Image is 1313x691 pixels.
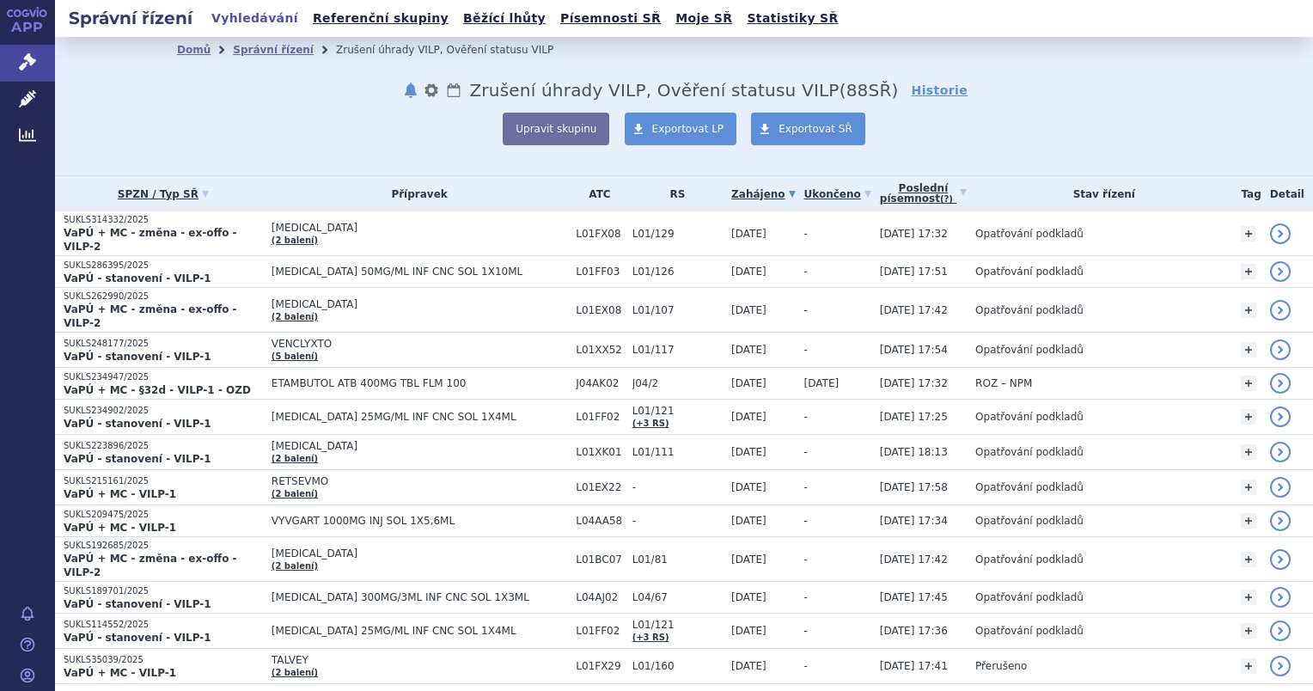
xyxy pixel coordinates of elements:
[880,660,948,672] span: [DATE] 17:41
[576,553,623,566] span: L01BC07
[975,660,1027,672] span: Přerušeno
[652,123,724,135] span: Exportovat LP
[469,80,839,101] span: Zrušení úhrady VILP, Ověření statusu VILP
[632,405,723,417] span: L01/121
[804,591,808,603] span: -
[804,446,808,458] span: -
[272,515,567,527] span: VYVGART 1000MG INJ SOL 1X5,6ML
[975,591,1084,603] span: Opatřování podkladů
[576,377,623,389] span: J04AK02
[880,446,948,458] span: [DATE] 18:13
[1270,261,1291,282] a: detail
[804,304,808,316] span: -
[632,515,723,527] span: -
[64,303,237,329] strong: VaPÚ + MC - změna - ex-offo - VILP-2
[880,176,967,211] a: Poslednípísemnost(?)
[503,113,609,145] button: Upravit skupinu
[64,182,263,206] a: SPZN / Typ SŘ
[64,475,263,487] p: SUKLS215161/2025
[804,515,808,527] span: -
[779,123,852,135] span: Exportovat SŘ
[632,228,723,240] span: L01/129
[272,377,567,389] span: ETAMBUTOL ATB 400MG TBL FLM 100
[1261,176,1313,211] th: Detail
[64,585,263,597] p: SUKLS189701/2025
[1270,587,1291,608] a: detail
[1270,511,1291,531] a: detail
[272,338,567,350] span: VENCLYXTO
[804,266,808,278] span: -
[804,228,808,240] span: -
[975,481,1084,493] span: Opatřování podkladů
[846,80,869,101] span: 88
[206,7,303,30] a: Vyhledávání
[64,371,263,383] p: SUKLS234947/2025
[64,619,263,631] p: SUKLS114552/2025
[1241,444,1256,460] a: +
[804,625,808,637] span: -
[731,266,766,278] span: [DATE]
[64,384,251,396] strong: VaPÚ + MC - §32d - VILP-1 - OZD
[975,446,1084,458] span: Opatřování podkladů
[731,481,766,493] span: [DATE]
[880,591,948,603] span: [DATE] 17:45
[731,591,766,603] span: [DATE]
[64,405,263,417] p: SUKLS234902/2025
[64,509,263,521] p: SUKLS209475/2025
[1241,409,1256,425] a: +
[576,266,623,278] span: L01FF03
[967,176,1232,211] th: Stav řízení
[1270,656,1291,676] a: detail
[272,625,567,637] span: [MEDICAL_DATA] 25MG/ML INF CNC SOL 1X4ML
[975,411,1084,423] span: Opatřování podkladů
[272,654,567,666] span: TALVEY
[975,228,1084,240] span: Opatřování podkladů
[1270,373,1291,394] a: detail
[1241,552,1256,567] a: +
[1241,590,1256,605] a: +
[632,660,723,672] span: L01/160
[64,440,263,452] p: SUKLS223896/2025
[576,411,623,423] span: L01FF02
[272,440,567,452] span: [MEDICAL_DATA]
[804,553,808,566] span: -
[804,377,840,389] span: [DATE]
[64,272,211,284] strong: VaPÚ - stanovení - VILP-1
[1270,621,1291,641] a: detail
[632,553,723,566] span: L01/81
[940,194,953,205] abbr: (?)
[64,522,176,534] strong: VaPÚ + MC - VILP-1
[880,266,948,278] span: [DATE] 17:51
[272,298,567,310] span: [MEDICAL_DATA]
[975,377,1032,389] span: ROZ – NPM
[55,6,206,30] h2: Správní řízení
[804,660,808,672] span: -
[632,377,723,389] span: J04/2
[64,540,263,552] p: SUKLS192685/2025
[1241,264,1256,279] a: +
[64,488,176,500] strong: VaPÚ + MC - VILP-1
[1270,407,1291,427] a: detail
[272,591,567,603] span: [MEDICAL_DATA] 300MG/3ML INF CNC SOL 1X3ML
[1241,342,1256,358] a: +
[576,228,623,240] span: L01FX08
[632,419,669,428] a: (+3 RS)
[64,453,211,465] strong: VaPÚ - stanovení - VILP-1
[731,344,766,356] span: [DATE]
[880,625,948,637] span: [DATE] 17:36
[840,80,899,101] span: ( SŘ)
[1270,477,1291,498] a: detail
[1241,480,1256,495] a: +
[555,7,666,30] a: Písemnosti SŘ
[751,113,865,145] a: Exportovat SŘ
[731,411,766,423] span: [DATE]
[731,660,766,672] span: [DATE]
[632,446,723,458] span: L01/111
[975,344,1084,356] span: Opatřování podkladů
[731,377,766,389] span: [DATE]
[731,304,766,316] span: [DATE]
[670,7,737,30] a: Moje SŘ
[975,625,1084,637] span: Opatřování podkladů
[576,446,623,458] span: L01XK01
[880,481,948,493] span: [DATE] 17:58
